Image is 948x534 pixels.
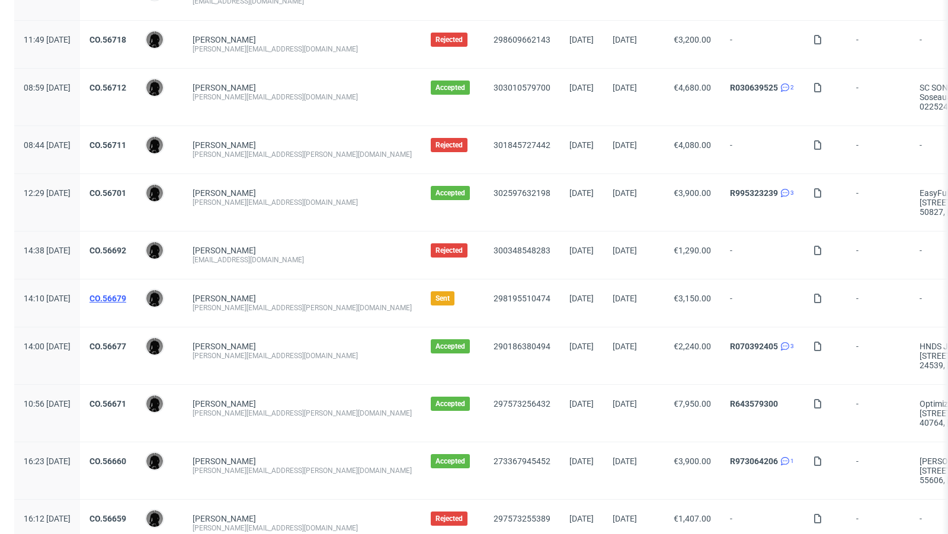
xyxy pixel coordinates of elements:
span: - [730,294,794,313]
a: 303010579700 [494,83,550,92]
img: Dawid Urbanowicz [146,137,163,153]
span: [DATE] [569,140,594,150]
span: - [856,456,901,485]
span: 14:00 [DATE] [24,342,71,351]
span: [DATE] [569,456,594,466]
span: - [856,342,901,370]
span: [DATE] [613,342,637,351]
span: - [856,514,901,533]
span: [DATE] [613,188,637,198]
a: [PERSON_NAME] [193,456,256,466]
a: 290186380494 [494,342,550,351]
span: 11:49 [DATE] [24,35,71,44]
span: - [856,188,901,217]
span: 16:12 [DATE] [24,514,71,523]
span: - [730,514,794,533]
span: [DATE] [569,188,594,198]
a: 273367945452 [494,456,550,466]
span: €7,950.00 [674,399,711,408]
span: Sent [435,294,450,303]
span: - [856,140,901,159]
span: - [856,35,901,54]
div: [PERSON_NAME][EMAIL_ADDRESS][DOMAIN_NAME] [193,198,412,207]
a: 3 [778,188,794,198]
a: [PERSON_NAME] [193,83,256,92]
a: R070392405 [730,342,778,351]
span: Accepted [435,83,465,92]
span: - [730,140,794,159]
span: 3 [790,188,794,198]
img: Dawid Urbanowicz [146,338,163,355]
a: CO.56692 [89,246,126,255]
span: [DATE] [613,294,637,303]
span: [DATE] [613,83,637,92]
a: 297573256432 [494,399,550,408]
span: [DATE] [569,342,594,351]
img: Dawid Urbanowicz [146,242,163,259]
span: 12:29 [DATE] [24,188,71,198]
span: €1,407.00 [674,514,711,523]
img: Dawid Urbanowicz [146,453,163,469]
span: Rejected [435,514,463,523]
a: 298195510474 [494,294,550,303]
span: 16:23 [DATE] [24,456,71,466]
div: [PERSON_NAME][EMAIL_ADDRESS][DOMAIN_NAME] [193,351,412,361]
a: R030639525 [730,83,778,92]
img: Dawid Urbanowicz [146,31,163,48]
div: [PERSON_NAME][EMAIL_ADDRESS][PERSON_NAME][DOMAIN_NAME] [193,150,412,159]
span: 14:38 [DATE] [24,246,71,255]
span: €1,290.00 [674,246,711,255]
a: 297573255389 [494,514,550,523]
span: [DATE] [569,399,594,408]
span: 08:44 [DATE] [24,140,71,150]
span: [DATE] [613,399,637,408]
span: [DATE] [613,456,637,466]
div: [PERSON_NAME][EMAIL_ADDRESS][DOMAIN_NAME] [193,92,412,102]
span: - [856,246,901,265]
a: CO.56660 [89,456,126,466]
span: Rejected [435,246,463,255]
a: CO.56711 [89,140,126,150]
span: €4,080.00 [674,140,711,150]
div: [PERSON_NAME][EMAIL_ADDRESS][PERSON_NAME][DOMAIN_NAME] [193,466,412,475]
span: [DATE] [569,246,594,255]
span: - [856,294,901,313]
span: [DATE] [613,140,637,150]
a: CO.56659 [89,514,126,523]
span: €3,900.00 [674,188,711,198]
span: Accepted [435,456,465,466]
span: €2,240.00 [674,342,711,351]
span: €3,150.00 [674,294,711,303]
span: 3 [790,342,794,351]
span: 1 [790,456,794,466]
a: 1 [778,456,794,466]
a: R973064206 [730,456,778,466]
img: Dawid Urbanowicz [146,79,163,96]
a: [PERSON_NAME] [193,35,256,44]
div: [PERSON_NAME][EMAIL_ADDRESS][DOMAIN_NAME] [193,523,412,533]
a: [PERSON_NAME] [193,342,256,351]
img: Dawid Urbanowicz [146,290,163,307]
span: Accepted [435,188,465,198]
span: Accepted [435,399,465,408]
span: - [730,35,794,54]
span: [DATE] [569,35,594,44]
a: [PERSON_NAME] [193,514,256,523]
a: [PERSON_NAME] [193,140,256,150]
div: [PERSON_NAME][EMAIL_ADDRESS][PERSON_NAME][DOMAIN_NAME] [193,408,412,418]
a: R643579300 [730,399,778,408]
a: 302597632198 [494,188,550,198]
div: [EMAIL_ADDRESS][DOMAIN_NAME] [193,255,412,265]
span: [DATE] [569,294,594,303]
span: Rejected [435,35,463,44]
span: - [730,246,794,265]
a: 3 [778,342,794,351]
span: Rejected [435,140,463,150]
span: €3,900.00 [674,456,711,466]
span: [DATE] [613,246,637,255]
a: 298609662143 [494,35,550,44]
a: CO.56671 [89,399,126,408]
img: Dawid Urbanowicz [146,185,163,201]
a: CO.56677 [89,342,126,351]
span: 14:10 [DATE] [24,294,71,303]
